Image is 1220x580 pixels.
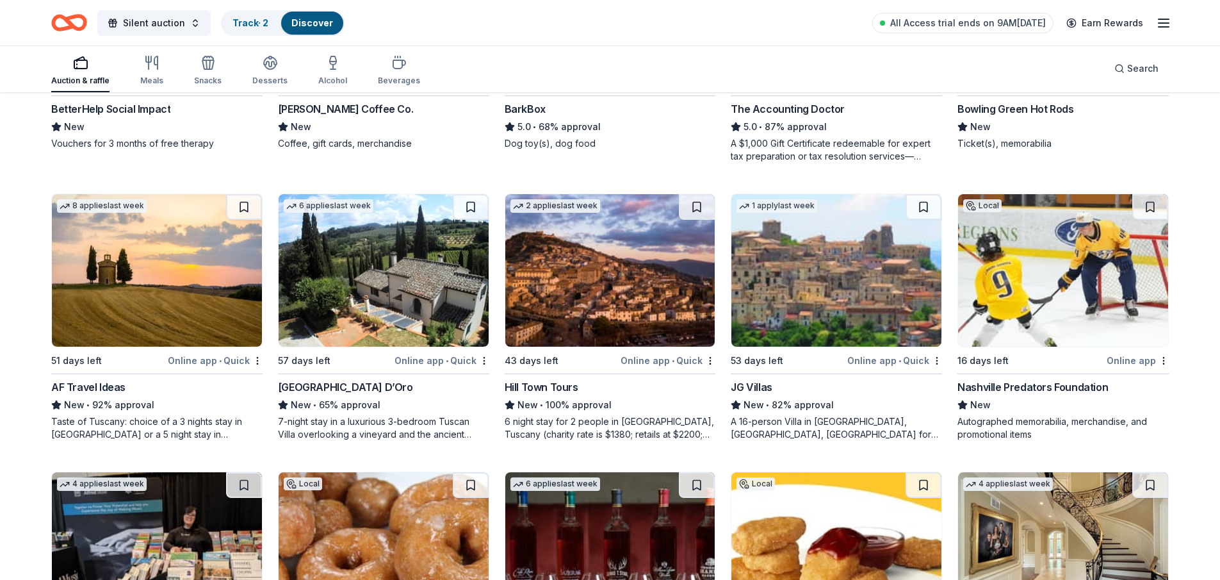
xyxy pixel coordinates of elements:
[505,194,716,441] a: Image for Hill Town Tours 2 applieslast week43 days leftOnline app•QuickHill Town ToursNew•100% a...
[744,397,764,413] span: New
[505,194,715,347] img: Image for Hill Town Tours
[970,397,991,413] span: New
[194,50,222,92] button: Snacks
[1127,61,1159,76] span: Search
[958,194,1168,347] img: Image for Nashville Predators Foundation
[899,356,901,366] span: •
[731,397,942,413] div: 82% approval
[278,415,489,441] div: 7-night stay in a luxurious 3-bedroom Tuscan Villa overlooking a vineyard and the ancient walled ...
[232,17,268,28] a: Track· 2
[540,400,543,410] span: •
[51,415,263,441] div: Taste of Tuscany: choice of a 3 nights stay in [GEOGRAPHIC_DATA] or a 5 night stay in [GEOGRAPHIC...
[736,477,775,490] div: Local
[86,400,90,410] span: •
[510,199,600,213] div: 2 applies last week
[767,400,770,410] span: •
[194,76,222,86] div: Snacks
[446,356,448,366] span: •
[731,415,942,441] div: A 16-person Villa in [GEOGRAPHIC_DATA], [GEOGRAPHIC_DATA], [GEOGRAPHIC_DATA] for 7days/6nights (R...
[291,397,311,413] span: New
[963,199,1002,212] div: Local
[731,194,941,347] img: Image for JG Villas
[957,194,1169,441] a: Image for Nashville Predators FoundationLocal16 days leftOnline appNashville Predators Foundation...
[1059,12,1151,35] a: Earn Rewards
[318,50,347,92] button: Alcohol
[168,352,263,369] div: Online app Quick
[284,477,322,490] div: Local
[744,119,757,135] span: 5.0
[51,194,263,441] a: Image for AF Travel Ideas8 applieslast week51 days leftOnline app•QuickAF Travel IdeasNew•92% app...
[872,13,1053,33] a: All Access trial ends on 9AM[DATE]
[505,137,716,150] div: Dog toy(s), dog food
[278,101,413,117] div: [PERSON_NAME] Coffee Co.
[957,101,1073,117] div: Bowling Green Hot Rods
[731,379,772,395] div: JG Villas
[279,194,489,347] img: Image for Villa Sogni D’Oro
[533,122,536,132] span: •
[57,199,147,213] div: 8 applies last week
[318,76,347,86] div: Alcohol
[970,119,991,135] span: New
[51,8,87,38] a: Home
[731,194,942,441] a: Image for JG Villas1 applylast week53 days leftOnline app•QuickJG VillasNew•82% approvalA 16-pers...
[313,400,316,410] span: •
[278,353,330,369] div: 57 days left
[1107,352,1169,369] div: Online app
[517,397,538,413] span: New
[1104,56,1169,81] button: Search
[51,397,263,413] div: 92% approval
[957,379,1108,395] div: Nashville Predators Foundation
[278,397,489,413] div: 65% approval
[517,119,531,135] span: 5.0
[672,356,674,366] span: •
[505,353,558,369] div: 43 days left
[278,137,489,150] div: Coffee, gift cards, merchandise
[252,76,288,86] div: Desserts
[278,379,413,395] div: [GEOGRAPHIC_DATA] D’Oro
[284,199,373,213] div: 6 applies last week
[505,397,716,413] div: 100% approval
[221,10,345,36] button: Track· 2Discover
[123,15,185,31] span: Silent auction
[957,353,1009,369] div: 16 days left
[505,101,546,117] div: BarkBox
[505,415,716,441] div: 6 night stay for 2 people in [GEOGRAPHIC_DATA], Tuscany (charity rate is $1380; retails at $2200;...
[64,397,85,413] span: New
[140,50,163,92] button: Meals
[621,352,715,369] div: Online app Quick
[378,76,420,86] div: Beverages
[890,15,1046,31] span: All Access trial ends on 9AM[DATE]
[760,122,763,132] span: •
[731,101,845,117] div: The Accounting Doctor
[731,119,942,135] div: 87% approval
[252,50,288,92] button: Desserts
[278,194,489,441] a: Image for Villa Sogni D’Oro6 applieslast week57 days leftOnline app•Quick[GEOGRAPHIC_DATA] D’OroN...
[51,101,170,117] div: BetterHelp Social Impact
[97,10,211,36] button: Silent auction
[378,50,420,92] button: Beverages
[291,17,333,28] a: Discover
[51,353,102,369] div: 51 days left
[963,477,1053,491] div: 4 applies last week
[505,379,578,395] div: Hill Town Tours
[731,353,783,369] div: 53 days left
[731,137,942,163] div: A $1,000 Gift Certificate redeemable for expert tax preparation or tax resolution services—recipi...
[52,194,262,347] img: Image for AF Travel Ideas
[505,119,716,135] div: 68% approval
[957,137,1169,150] div: Ticket(s), memorabilia
[394,352,489,369] div: Online app Quick
[51,76,110,86] div: Auction & raffle
[51,137,263,150] div: Vouchers for 3 months of free therapy
[291,119,311,135] span: New
[140,76,163,86] div: Meals
[64,119,85,135] span: New
[51,50,110,92] button: Auction & raffle
[957,415,1169,441] div: Autographed memorabilia, merchandise, and promotional items
[219,356,222,366] span: •
[510,477,600,491] div: 6 applies last week
[736,199,817,213] div: 1 apply last week
[57,477,147,491] div: 4 applies last week
[51,379,126,395] div: AF Travel Ideas
[847,352,942,369] div: Online app Quick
